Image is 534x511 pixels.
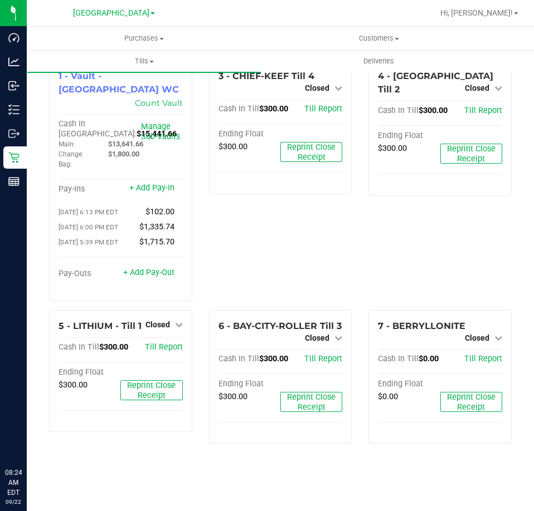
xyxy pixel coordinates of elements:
[27,33,261,43] span: Purchases
[465,83,489,92] span: Closed
[219,104,259,114] span: Cash In Till
[137,129,177,139] span: $15,441.66
[259,104,288,114] span: $300.00
[59,223,118,231] span: [DATE] 6:00 PM EDT
[280,392,342,412] button: Reprint Close Receipt
[5,468,22,498] p: 08:24 AM EDT
[8,80,20,91] inline-svg: Inbound
[464,354,502,363] a: Till Report
[348,56,409,66] span: Deliveries
[59,238,118,246] span: [DATE] 5:39 PM EDT
[27,27,261,50] a: Purchases
[59,119,137,139] span: Cash In [GEOGRAPHIC_DATA]:
[8,32,20,43] inline-svg: Dashboard
[59,150,82,168] span: Change Bag:
[419,106,448,115] span: $300.00
[8,152,20,163] inline-svg: Retail
[219,129,280,139] div: Ending Float
[8,176,20,187] inline-svg: Reports
[378,106,419,115] span: Cash In Till
[305,83,329,92] span: Closed
[440,392,502,412] button: Reprint Close Receipt
[378,354,419,363] span: Cash In Till
[59,367,120,377] div: Ending Float
[219,142,247,151] span: $300.00
[378,379,440,389] div: Ending Float
[378,144,407,153] span: $300.00
[378,131,440,141] div: Ending Float
[11,422,45,455] iframe: Resource center
[27,50,261,73] a: Tills
[304,104,342,114] a: Till Report
[59,321,142,331] span: 5 - LITHIUM - Till 1
[261,27,496,50] a: Customers
[145,207,174,217] span: $102.00
[59,140,75,148] span: Main:
[464,106,502,115] a: Till Report
[129,183,174,193] a: + Add Pay-In
[5,498,22,506] p: 09/22
[108,140,143,148] span: $13,641.66
[447,392,496,412] span: Reprint Close Receipt
[108,150,139,158] span: $1,800.00
[59,342,99,352] span: Cash In Till
[59,184,120,194] div: Pay-Ins
[219,321,342,331] span: 6 - BAY-CITY-ROLLER Till 3
[259,354,288,363] span: $300.00
[378,321,465,331] span: 7 - BERRYLLONITE
[305,333,329,342] span: Closed
[139,237,174,247] span: $1,715.70
[145,320,170,329] span: Closed
[135,98,183,108] a: Count Vault
[27,56,261,66] span: Tills
[73,8,149,18] span: [GEOGRAPHIC_DATA]
[304,354,342,363] a: Till Report
[465,333,489,342] span: Closed
[440,8,513,17] span: Hi, [PERSON_NAME]!
[447,144,496,164] span: Reprint Close Receipt
[280,142,342,162] button: Reprint Close Receipt
[8,56,20,67] inline-svg: Analytics
[120,380,182,400] button: Reprint Close Receipt
[8,104,20,115] inline-svg: Inventory
[59,380,88,390] span: $300.00
[219,354,259,363] span: Cash In Till
[419,354,439,363] span: $0.00
[145,342,183,352] a: Till Report
[219,392,247,401] span: $300.00
[262,33,496,43] span: Customers
[123,268,174,277] a: + Add Pay-Out
[141,122,180,141] a: Manage Sub-Vaults
[139,222,174,232] span: $1,335.74
[378,392,398,401] span: $0.00
[99,342,128,352] span: $300.00
[59,208,118,216] span: [DATE] 6:13 PM EDT
[440,144,502,164] button: Reprint Close Receipt
[287,143,336,162] span: Reprint Close Receipt
[59,269,120,279] div: Pay-Outs
[219,71,314,81] span: 3 - CHIEF-KEEF Till 4
[127,381,176,400] span: Reprint Close Receipt
[219,379,280,389] div: Ending Float
[8,128,20,139] inline-svg: Outbound
[261,50,496,73] a: Deliveries
[287,392,336,412] span: Reprint Close Receipt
